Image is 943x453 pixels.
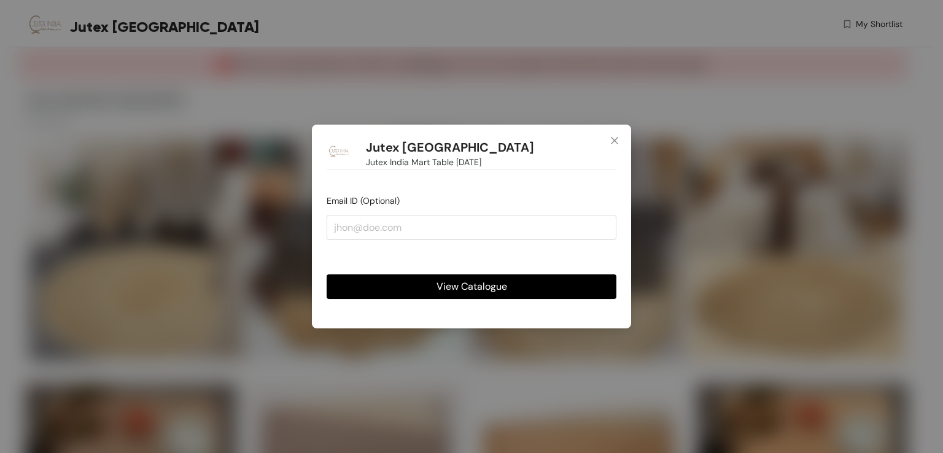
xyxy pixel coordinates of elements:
span: close [610,136,619,145]
button: Close [598,125,631,158]
span: Jutex India Mart Table [DATE] [366,155,481,169]
input: jhon@doe.com [327,215,616,239]
span: Email ID (Optional) [327,195,400,206]
span: View Catalogue [437,279,507,294]
h1: Jutex [GEOGRAPHIC_DATA] [366,140,534,155]
img: Buyer Portal [327,139,351,164]
button: View Catalogue [327,274,616,299]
